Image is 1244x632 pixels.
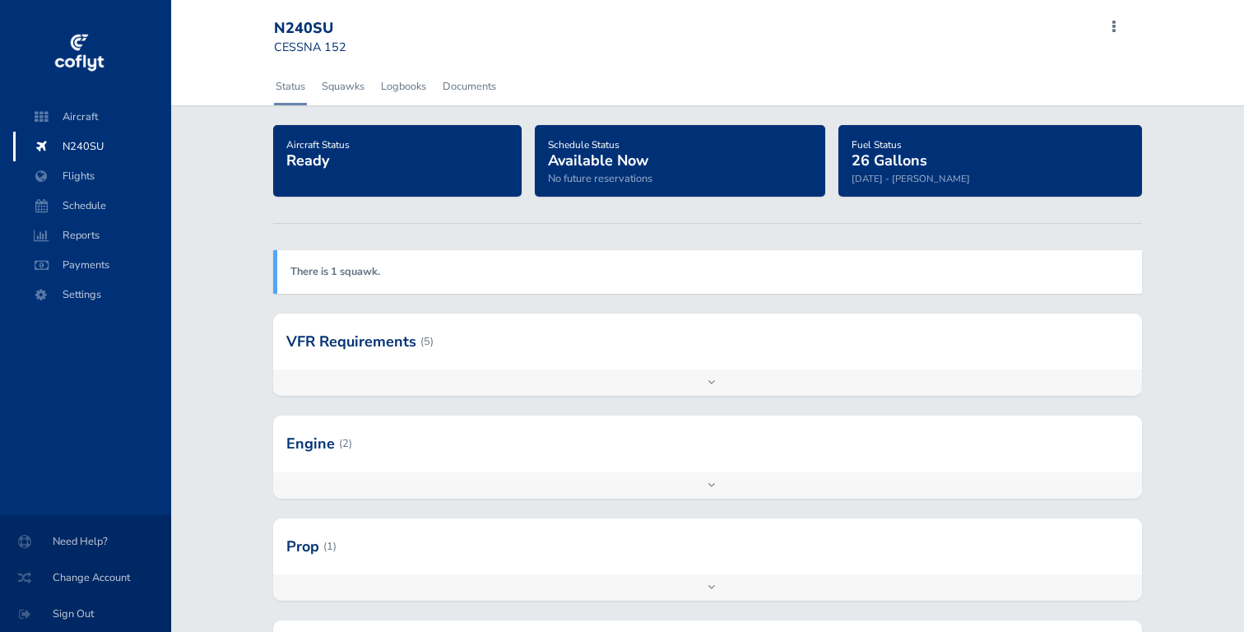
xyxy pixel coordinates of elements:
[30,221,155,250] span: Reports
[548,171,652,186] span: No future reservations
[30,191,155,221] span: Schedule
[274,20,392,38] div: N240SU
[30,102,155,132] span: Aircraft
[52,29,106,78] img: coflyt logo
[852,138,902,151] span: Fuel Status
[852,172,970,185] small: [DATE] - [PERSON_NAME]
[20,527,151,556] span: Need Help?
[852,151,927,170] span: 26 Gallons
[20,563,151,592] span: Change Account
[274,39,346,55] small: CESSNA 152
[30,161,155,191] span: Flights
[274,68,307,105] a: Status
[441,68,498,105] a: Documents
[548,133,648,171] a: Schedule StatusAvailable Now
[320,68,366,105] a: Squawks
[379,68,428,105] a: Logbooks
[548,138,620,151] span: Schedule Status
[290,264,380,279] a: There is 1 squawk.
[548,151,648,170] span: Available Now
[286,151,329,170] span: Ready
[30,250,155,280] span: Payments
[30,280,155,309] span: Settings
[30,132,155,161] span: N240SU
[20,599,151,629] span: Sign Out
[286,138,350,151] span: Aircraft Status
